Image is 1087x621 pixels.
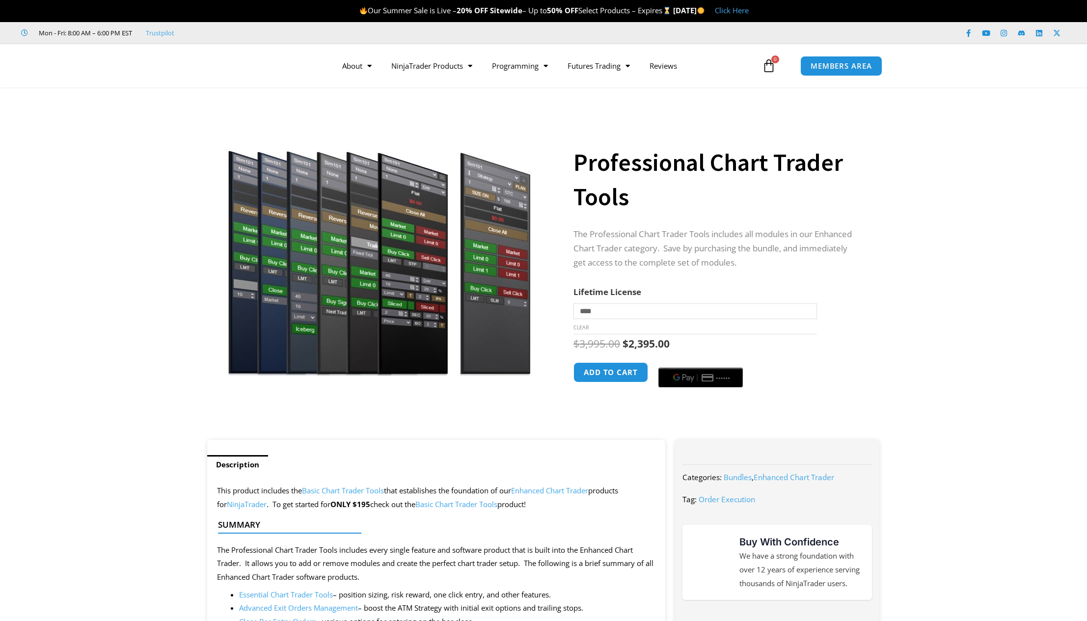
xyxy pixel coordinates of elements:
span: Mon - Fri: 8:00 AM – 6:00 PM EST [36,27,132,39]
a: Reviews [640,54,687,77]
label: Lifetime License [573,286,641,297]
li: – position sizing, risk reward, one click entry, and other features. [239,588,655,602]
a: Futures Trading [558,54,640,77]
a: Basic Chart Trader Tools [302,486,384,495]
li: – boost the ATM Strategy with initial exit options and trailing stops. [239,601,655,615]
img: mark thumbs good 43913 | Affordable Indicators – NinjaTrader [692,544,728,580]
a: About [332,54,381,77]
h3: Buy With Confidence [739,535,862,549]
span: , [724,472,834,482]
a: Basic Chart Trader Tools [415,499,497,509]
strong: 20% OFF [457,5,488,15]
span: Categories: [682,472,722,482]
button: Buy with GPay [658,368,743,387]
img: LogoAI | Affordable Indicators – NinjaTrader [192,48,298,83]
a: NinjaTrader Products [381,54,482,77]
span: 0 [771,55,779,63]
span: Tag: [682,494,697,504]
a: Description [207,455,268,474]
a: Advanced Exit Orders Management [239,603,358,613]
bdi: 2,395.00 [623,337,670,351]
p: We have a strong foundation with over 12 years of experience serving thousands of NinjaTrader users. [739,549,862,591]
a: Programming [482,54,558,77]
button: Add to cart [573,362,648,382]
span: $ [573,337,579,351]
text: •••••• [716,375,731,381]
a: Clear options [573,324,589,331]
p: This product includes the that establishes the foundation of our products for . To get started for [217,484,655,512]
span: Our Summer Sale is Live – – Up to Select Products – Expires [359,5,673,15]
strong: Sitewide [490,5,522,15]
a: MEMBERS AREA [800,56,882,76]
a: Enhanced Chart Trader [511,486,588,495]
iframe: Secure payment input frame [656,361,745,362]
a: Click Here [715,5,749,15]
p: The Professional Chart Trader Tools includes all modules in our Enhanced Chart Trader category. S... [573,227,860,270]
a: 0 [747,52,790,80]
strong: 50% OFF [547,5,578,15]
img: 🔥 [360,7,367,14]
a: NinjaTrader [227,499,267,509]
p: The Professional Chart Trader Tools includes every single feature and software product that is bu... [217,543,655,585]
h1: Professional Chart Trader Tools [573,145,860,214]
span: $ [623,337,628,351]
strong: ONLY $195 [330,499,370,509]
a: Trustpilot [146,27,174,39]
h4: Summary [218,520,647,530]
span: MEMBERS AREA [811,62,872,70]
span: check out the product! [370,499,526,509]
a: Essential Chart Trader Tools [239,590,333,599]
a: Bundles [724,472,752,482]
nav: Menu [332,54,760,77]
a: Order Execution [699,494,755,504]
bdi: 3,995.00 [573,337,620,351]
strong: [DATE] [673,5,705,15]
img: ⌛ [663,7,671,14]
img: 🌞 [697,7,705,14]
a: Enhanced Chart Trader [754,472,834,482]
img: ProfessionalToolsBundlePage [221,105,537,376]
